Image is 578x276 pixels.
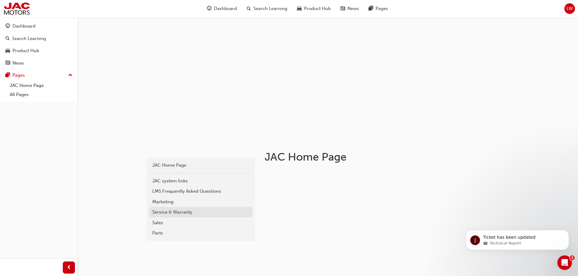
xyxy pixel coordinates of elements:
span: pages-icon [5,73,10,78]
button: LW [564,3,575,14]
div: Service & Warranty [152,209,249,216]
span: prev-icon [67,264,71,271]
a: car-iconProduct Hub [292,2,336,15]
a: guage-iconDashboard [202,2,242,15]
div: JAC system links [152,178,249,185]
div: Search Learning [12,35,46,42]
a: Parts [149,228,252,238]
span: LW [566,5,573,12]
div: LMS Frequently Asked Questions [152,188,249,195]
div: JAC Home Page [152,162,249,169]
span: car-icon [297,5,302,12]
a: Service & Warranty [149,207,252,218]
h1: JAC Home Page [265,150,464,164]
span: Dashboard [214,5,237,12]
a: News [2,58,75,69]
div: Marketing [152,198,249,205]
a: JAC system links [149,176,252,186]
a: JAC Home Page [149,160,252,171]
a: All Pages [7,90,75,99]
span: Search Learning [253,5,287,12]
span: guage-icon [207,5,211,12]
a: JAC Home Page [7,81,75,90]
span: guage-icon [5,24,10,29]
iframe: Intercom notifications message [457,217,578,260]
button: Pages [2,70,75,81]
a: LMS Frequently Asked Questions [149,186,252,197]
span: News [347,5,359,12]
div: Pages [12,72,25,79]
span: pages-icon [369,5,373,12]
button: DashboardSearch LearningProduct HubNews [2,19,75,70]
span: Pages [376,5,388,12]
div: Product Hub [12,47,39,54]
a: Sales [149,218,252,228]
div: Parts [152,230,249,237]
span: up-icon [68,71,73,79]
span: car-icon [5,48,10,54]
span: 2 [570,255,575,260]
iframe: Intercom live chat [557,255,572,270]
img: jac-portal [3,2,31,15]
span: Product Hub [304,5,331,12]
a: pages-iconPages [364,2,393,15]
a: news-iconNews [336,2,364,15]
div: Sales [152,219,249,226]
div: News [12,60,24,67]
a: Marketing [149,197,252,207]
span: news-icon [340,5,345,12]
a: Product Hub [2,45,75,56]
a: Search Learning [2,33,75,44]
span: search-icon [5,36,10,42]
span: search-icon [247,5,251,12]
span: news-icon [5,61,10,66]
div: Dashboard [12,23,35,30]
a: search-iconSearch Learning [242,2,292,15]
a: Dashboard [2,21,75,32]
